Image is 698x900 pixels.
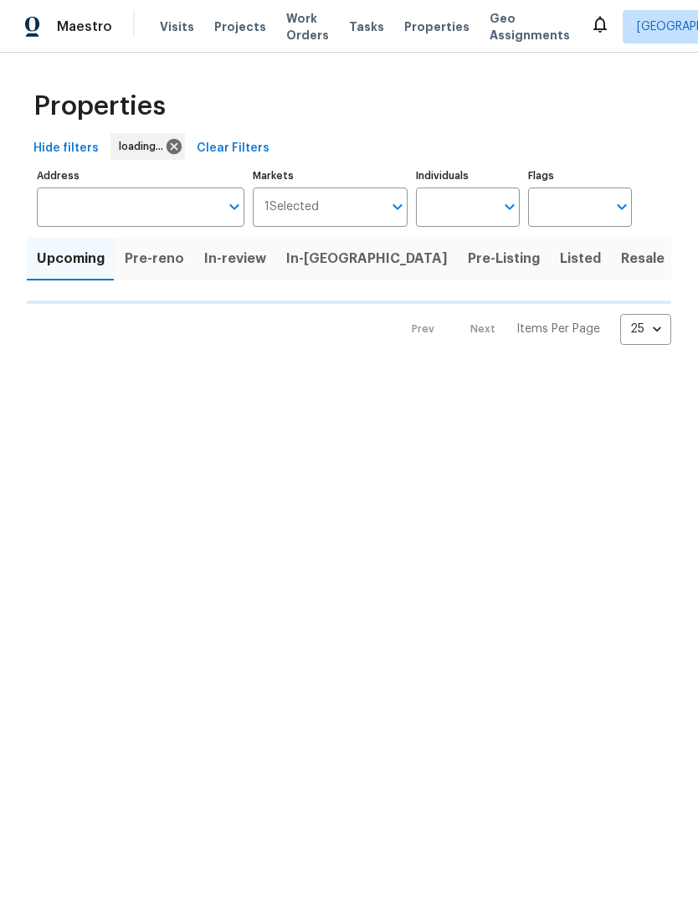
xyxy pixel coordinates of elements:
[468,247,540,270] span: Pre-Listing
[286,10,329,44] span: Work Orders
[160,18,194,35] span: Visits
[37,171,244,181] label: Address
[119,138,170,155] span: loading...
[286,247,448,270] span: In-[GEOGRAPHIC_DATA]
[253,171,408,181] label: Markets
[27,133,105,164] button: Hide filters
[516,321,600,337] p: Items Per Page
[110,133,185,160] div: loading...
[214,18,266,35] span: Projects
[197,138,269,159] span: Clear Filters
[416,171,520,181] label: Individuals
[404,18,470,35] span: Properties
[349,21,384,33] span: Tasks
[264,200,319,214] span: 1 Selected
[33,138,99,159] span: Hide filters
[528,171,632,181] label: Flags
[620,307,671,351] div: 25
[386,195,409,219] button: Open
[610,195,634,219] button: Open
[223,195,246,219] button: Open
[498,195,521,219] button: Open
[490,10,570,44] span: Geo Assignments
[204,247,266,270] span: In-review
[125,247,184,270] span: Pre-reno
[33,98,166,115] span: Properties
[560,247,601,270] span: Listed
[621,247,665,270] span: Resale
[37,247,105,270] span: Upcoming
[190,133,276,164] button: Clear Filters
[57,18,112,35] span: Maestro
[396,314,671,345] nav: Pagination Navigation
